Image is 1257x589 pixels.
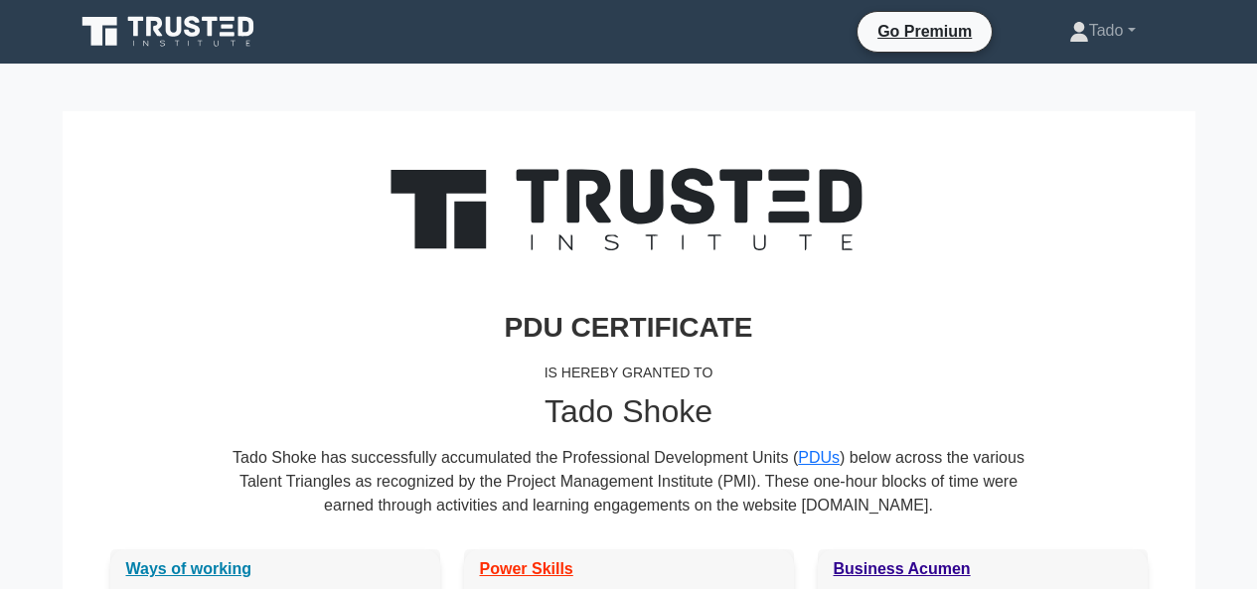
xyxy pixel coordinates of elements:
[110,311,1148,345] h3: PDU CERTIFICATE
[480,560,573,577] a: Power Skills
[232,446,1026,533] div: Tado Shoke has successfully accumulated the Professional Development Units ( ) below across the v...
[1021,11,1183,51] a: Tado
[110,353,1148,392] div: IS HEREBY GRANTED TO
[865,19,984,44] a: Go Premium
[126,560,252,577] a: Ways of working
[798,449,840,466] a: PDUs
[110,392,1148,430] h2: Tado Shoke
[834,560,971,577] a: Business Acumen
